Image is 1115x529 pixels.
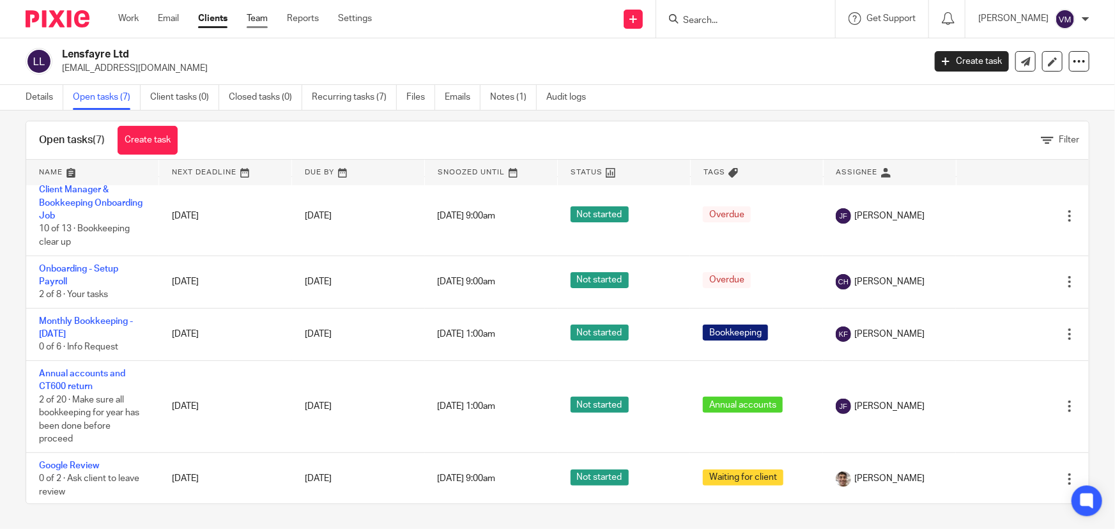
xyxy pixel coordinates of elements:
span: [DATE] [305,277,332,286]
td: [DATE] [159,452,292,505]
a: Client Manager & Bookkeeping Onboarding Job [39,185,142,220]
a: Recurring tasks (7) [312,85,397,110]
span: Not started [571,206,629,222]
img: svg%3E [836,326,851,342]
span: Waiting for client [703,470,783,486]
a: Email [158,12,179,25]
img: svg%3E [1055,9,1075,29]
span: Filter [1059,135,1079,144]
span: 2 of 8 · Your tasks [39,290,108,299]
td: [DATE] [159,308,292,360]
span: [PERSON_NAME] [854,328,925,341]
td: [DATE] [159,360,292,452]
a: Annual accounts and CT600 return [39,369,125,391]
a: Audit logs [546,85,596,110]
a: Files [406,85,435,110]
img: svg%3E [26,48,52,75]
span: [DATE] [305,211,332,220]
h1: Open tasks [39,134,105,147]
span: Not started [571,272,629,288]
span: [DATE] 9:00am [438,211,496,220]
span: (7) [93,135,105,145]
a: Details [26,85,63,110]
span: [DATE] 9:00am [438,277,496,286]
a: Client tasks (0) [150,85,219,110]
p: [EMAIL_ADDRESS][DOMAIN_NAME] [62,62,916,75]
img: Pixie [26,10,89,27]
a: Onboarding - Setup Payroll [39,264,118,286]
a: Create task [118,126,178,155]
span: Get Support [866,14,916,23]
a: Notes (1) [490,85,537,110]
span: Not started [571,397,629,413]
span: Overdue [703,206,751,222]
td: [DATE] [159,177,292,256]
span: [PERSON_NAME] [854,472,925,485]
span: [PERSON_NAME] [854,275,925,288]
span: Bookkeeping [703,325,768,341]
span: 0 of 2 · Ask client to leave review [39,474,139,496]
img: PXL_20240409_141816916.jpg [836,471,851,487]
a: Settings [338,12,372,25]
span: [DATE] [305,402,332,411]
p: [PERSON_NAME] [978,12,1049,25]
span: [DATE] 1:00am [438,330,496,339]
a: Google Review [39,461,99,470]
span: 0 of 6 · Info Request [39,343,118,352]
span: 2 of 20 · Make sure all bookkeeping for year has been done before proceed [39,395,139,444]
td: [DATE] [159,256,292,308]
span: Tags [704,169,725,176]
a: Reports [287,12,319,25]
input: Search [682,15,797,27]
span: 10 of 13 · Bookkeeping clear up [39,225,130,247]
img: svg%3E [836,399,851,414]
span: Status [571,169,603,176]
span: Annual accounts [703,397,783,413]
span: [PERSON_NAME] [854,210,925,222]
span: Not started [571,470,629,486]
span: [DATE] 9:00am [438,475,496,484]
span: [PERSON_NAME] [854,400,925,413]
a: Work [118,12,139,25]
span: [DATE] [305,475,332,484]
span: [DATE] [305,330,332,339]
a: Emails [445,85,481,110]
a: Closed tasks (0) [229,85,302,110]
a: Team [247,12,268,25]
a: Create task [935,51,1009,72]
h2: Lensfayre Ltd [62,48,745,61]
a: Open tasks (7) [73,85,141,110]
a: Clients [198,12,227,25]
span: Not started [571,325,629,341]
img: svg%3E [836,274,851,289]
span: Overdue [703,272,751,288]
span: Snoozed Until [438,169,505,176]
a: Monthly Bookkeeping - [DATE] [39,317,133,339]
img: svg%3E [836,208,851,224]
span: [DATE] 1:00am [438,402,496,411]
